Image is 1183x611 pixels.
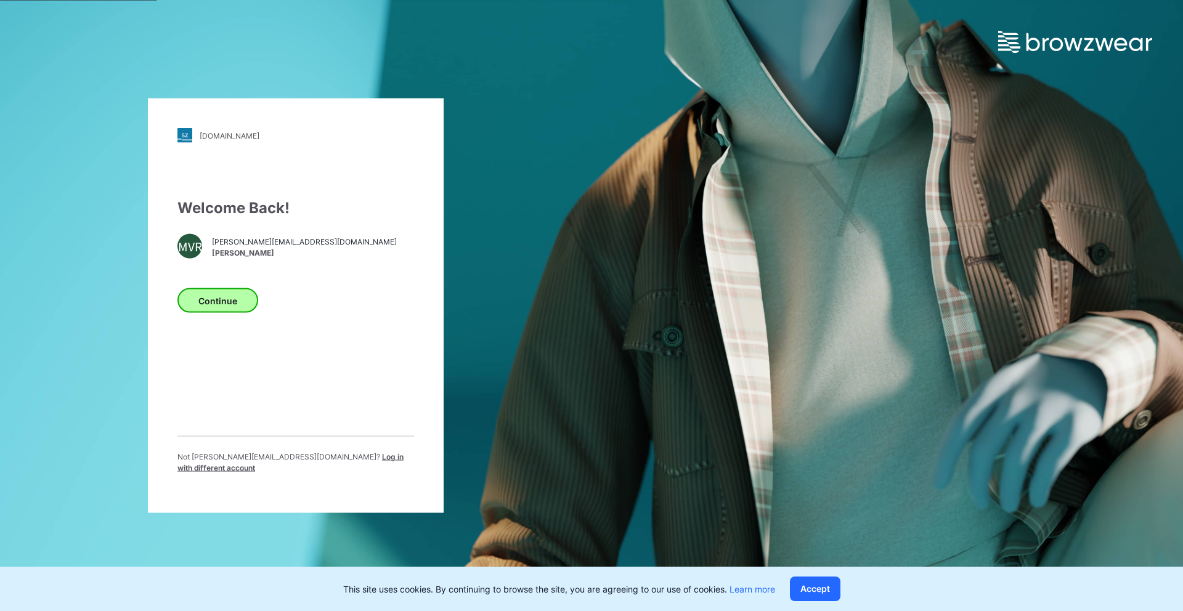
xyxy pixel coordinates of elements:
div: MVR [177,234,202,259]
span: [PERSON_NAME] [212,247,397,258]
p: Not [PERSON_NAME][EMAIL_ADDRESS][DOMAIN_NAME] ? [177,451,414,474]
img: stylezone-logo.562084cfcfab977791bfbf7441f1a819.svg [177,128,192,143]
a: [DOMAIN_NAME] [177,128,414,143]
span: [PERSON_NAME][EMAIL_ADDRESS][DOMAIN_NAME] [212,236,397,247]
div: Welcome Back! [177,197,414,219]
p: This site uses cookies. By continuing to browse the site, you are agreeing to our use of cookies. [343,583,775,596]
img: browzwear-logo.e42bd6dac1945053ebaf764b6aa21510.svg [998,31,1152,53]
div: [DOMAIN_NAME] [200,131,259,140]
a: Learn more [730,584,775,594]
button: Accept [790,577,840,601]
button: Continue [177,288,258,313]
